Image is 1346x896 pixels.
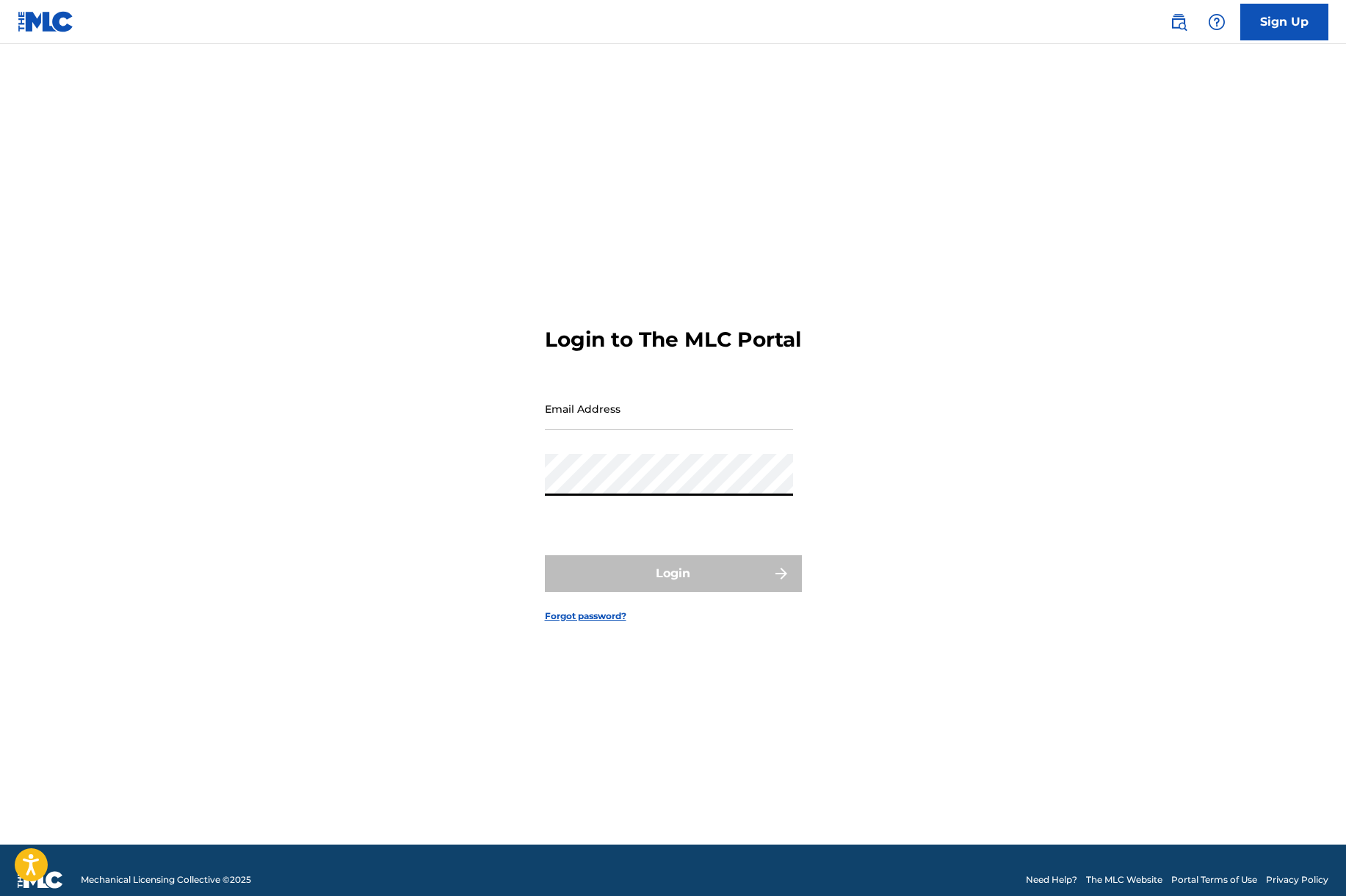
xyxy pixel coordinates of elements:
[1273,825,1346,896] iframe: Chat Widget
[1266,873,1328,886] a: Privacy Policy
[1164,7,1193,37] a: Public Search
[1202,7,1231,37] div: Help
[1086,873,1162,886] a: The MLC Website
[1240,4,1328,40] a: Sign Up
[18,871,63,889] img: logo
[1208,13,1226,31] img: help
[545,610,626,623] a: Forgot password?
[1170,13,1187,31] img: search
[81,873,251,886] span: Mechanical Licensing Collective © 2025
[18,11,74,32] img: MLC Logo
[1171,873,1257,886] a: Portal Terms of Use
[1026,873,1077,886] a: Need Help?
[545,327,801,353] h3: Login to The MLC Portal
